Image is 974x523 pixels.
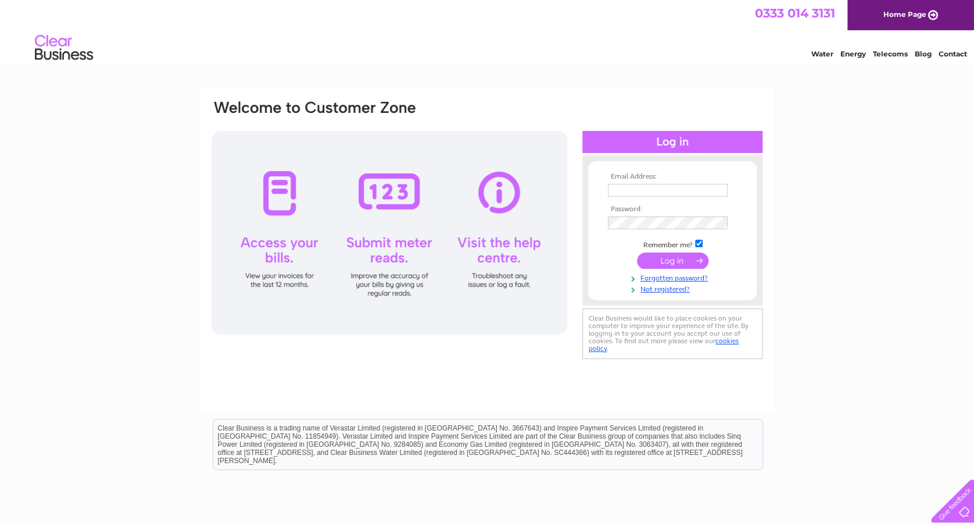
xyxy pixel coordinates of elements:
[589,337,739,353] a: cookies policy
[840,49,866,58] a: Energy
[873,49,908,58] a: Telecoms
[582,308,762,359] div: Clear Business would like to place cookies on your computer to improve your experience of the sit...
[608,272,740,283] a: Forgotten password?
[605,238,740,250] td: Remember me?
[605,173,740,181] th: Email Address:
[755,6,835,20] a: 0333 014 3131
[34,30,94,66] img: logo.png
[939,49,967,58] a: Contact
[605,205,740,214] th: Password:
[213,6,762,56] div: Clear Business is a trading name of Verastar Limited (registered in [GEOGRAPHIC_DATA] No. 3667643...
[915,49,932,58] a: Blog
[637,252,708,269] input: Submit
[811,49,833,58] a: Water
[608,283,740,294] a: Not registered?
